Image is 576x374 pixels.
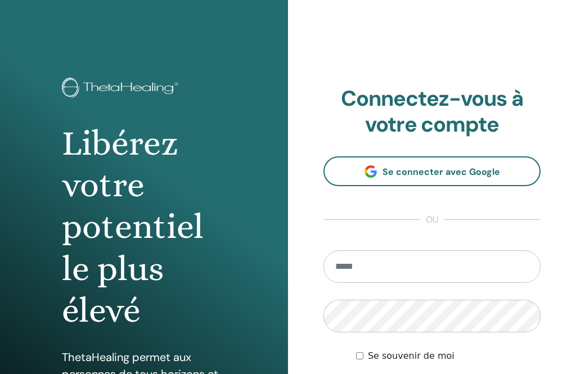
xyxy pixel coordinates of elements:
span: ou [420,213,444,227]
a: Se connecter avec Google [323,156,541,186]
span: Se connecter avec Google [382,166,500,178]
label: Se souvenir de moi [368,349,454,363]
div: Keep me authenticated indefinitely or until I manually logout [356,349,541,363]
h1: Libérez votre potentiel le plus élevé [62,123,226,332]
h2: Connectez-vous à votre compte [323,86,541,137]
